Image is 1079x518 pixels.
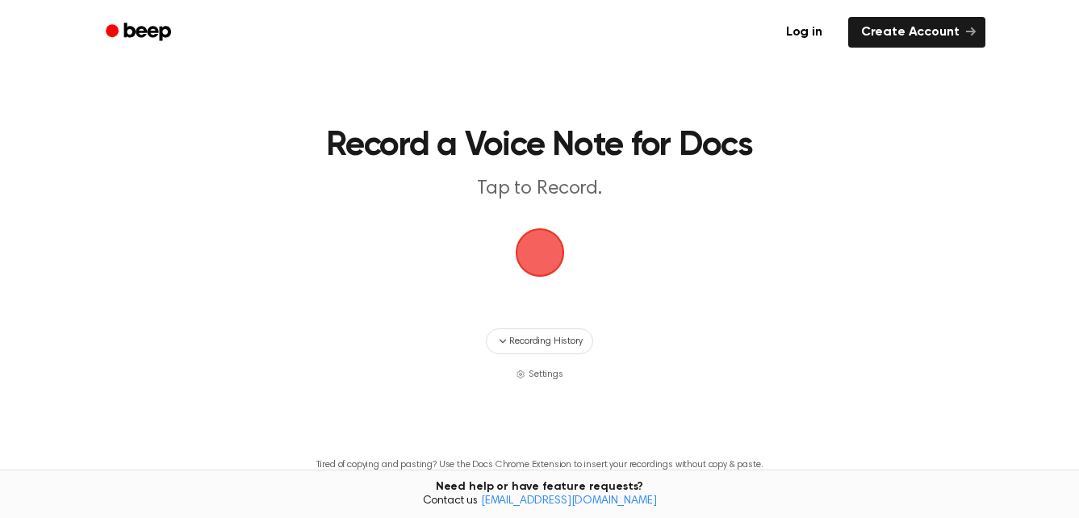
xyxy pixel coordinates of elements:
a: Beep [94,17,186,48]
a: Create Account [848,17,985,48]
a: [EMAIL_ADDRESS][DOMAIN_NAME] [481,495,657,507]
img: Beep Logo [516,228,564,277]
a: Log in [770,14,839,51]
span: Settings [529,367,563,382]
p: Tap to Record. [230,176,850,203]
p: Tired of copying and pasting? Use the Docs Chrome Extension to insert your recordings without cop... [316,459,763,471]
span: Contact us [10,495,1069,509]
button: Settings [516,367,563,382]
h1: Record a Voice Note for Docs [174,129,905,163]
button: Recording History [486,328,592,354]
span: Recording History [509,334,582,349]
